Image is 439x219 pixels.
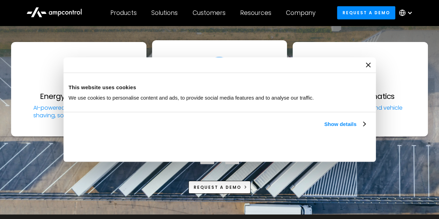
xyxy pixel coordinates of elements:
div: Customers [193,9,226,17]
div: Company [286,9,315,17]
h3: Energy Management [40,92,118,101]
div: Resources [240,9,271,17]
button: Close banner [366,62,371,67]
p: AI-powered smart charging, peak shaving, solar/battery integration [26,104,131,120]
a: Request a demo [188,181,251,194]
div: Solutions [151,9,178,17]
a: Vehicle TelematicsFleet management and vehicle monitoring [293,42,428,136]
div: 2 / 5 [152,42,287,136]
a: Request a demo [337,6,395,19]
a: software for EV fleetsOCPP ServerConnect all leading AC and DC charger brands [152,40,287,135]
a: Show details [324,120,365,128]
div: This website uses cookies [69,83,371,92]
div: Products [110,9,137,17]
div: 1 / 5 [11,42,146,136]
button: Okay [268,136,368,156]
div: Request a demo [194,184,241,191]
div: 3 / 5 [293,42,428,136]
a: energy for ev chargingEnergy ManagementAI-powered smart charging, peak shaving, solar/battery int... [11,42,146,136]
span: We use cookies to personalise content and ads, to provide social media features and to analyse ou... [69,95,314,101]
